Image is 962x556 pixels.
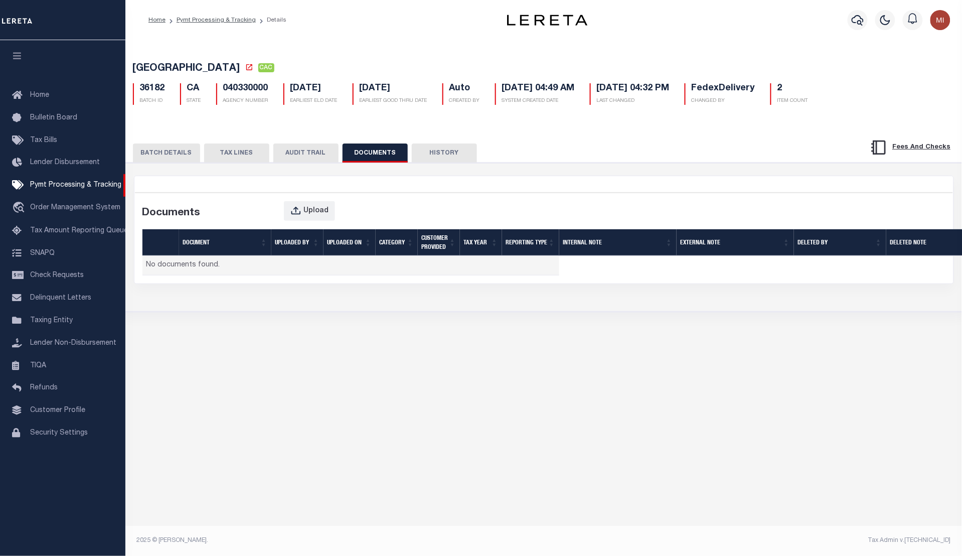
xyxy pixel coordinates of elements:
p: SYSTEM CREATED DATE [502,97,575,105]
h5: [DATE] [290,83,338,94]
p: EARLIEST ELD DATE [290,97,338,105]
th: UPLOADED BY: activate to sort column ascending [271,229,324,256]
button: Fees And Checks [866,137,955,158]
span: Lender Disbursement [30,159,100,166]
img: logo-dark.svg [507,15,587,26]
button: BATCH DETAILS [133,144,200,163]
a: Pymt Processing & Tracking [177,17,256,23]
th: External Note: activate to sort column ascending [677,229,794,256]
h5: [DATE] [360,83,427,94]
span: Security Settings [30,430,88,437]
h5: [DATE] 04:49 AM [502,83,575,94]
main-component: DocumentWorkspace [142,201,340,275]
span: Order Management System [30,204,120,211]
th: Internal Note: activate to sort column ascending [559,229,677,256]
p: CHANGED BY [692,97,755,105]
div: Upload [303,206,329,217]
h5: [DATE] 04:32 PM [597,83,670,94]
h5: 040330000 [223,83,268,94]
span: TIQA [30,362,46,369]
th: CUSTOMER PROVIDED: activate to sort column ascending [418,229,460,256]
div: Documents [142,205,201,221]
span: Home [30,92,49,99]
button: AUDIT TRAIL [273,144,339,163]
h5: 36182 [140,83,165,94]
li: Details [256,16,286,25]
span: Taxing Entity [30,317,73,324]
th: Document: activate to sort column ascending [179,229,271,256]
div: Tax Admin v.[TECHNICAL_ID] [551,536,951,545]
th: Category: activate to sort column ascending [376,229,418,256]
span: CAC [258,63,274,72]
button: TAX LINES [204,144,269,163]
h5: Auto [449,83,480,94]
img: svg+xml;base64,PHN2ZyB4bWxucz0iaHR0cDovL3d3dy53My5vcmcvMjAwMC9zdmciIHBvaW50ZXItZXZlbnRzPSJub25lIi... [930,10,950,30]
p: ITEM COUNT [777,97,808,105]
span: Pymt Processing & Tracking [30,182,121,189]
th: Tax Year: activate to sort column ascending [460,229,502,256]
p: BATCH ID [140,97,165,105]
button: DOCUMENTS [343,144,408,163]
th: UPLOADED ON: activate to sort column ascending [324,229,376,256]
td: No documents found. [142,256,559,275]
span: Check Requests [30,272,84,279]
th: Deleted by: activate to sort column ascending [794,229,886,256]
span: Delinquent Letters [30,295,91,302]
span: Customer Profile [30,407,85,414]
span: Tax Bills [30,137,57,144]
div: 2025 © [PERSON_NAME]. [129,536,544,545]
p: CREATED BY [449,97,480,105]
h5: CA [187,83,201,94]
span: [GEOGRAPHIC_DATA] [133,64,240,74]
span: Lender Non-Disbursement [30,340,116,347]
th: Reporting Type prros: activate to sort column ascending [502,229,559,256]
span: Refunds [30,384,58,391]
p: STATE [187,97,201,105]
h5: FedexDelivery [692,83,755,94]
i: travel_explore [12,202,28,215]
p: AGENCY NUMBER [223,97,268,105]
a: Home [148,17,166,23]
h5: 2 [777,83,808,94]
button: HISTORY [412,144,477,163]
span: Tax Amount Reporting Queue [30,227,128,234]
span: SNAPQ [30,249,55,256]
p: EARLIEST GOOD THRU DATE [360,97,427,105]
a: CAC [258,64,274,74]
span: Bulletin Board [30,114,77,121]
p: LAST CHANGED [597,97,670,105]
button: Upload [284,201,335,221]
